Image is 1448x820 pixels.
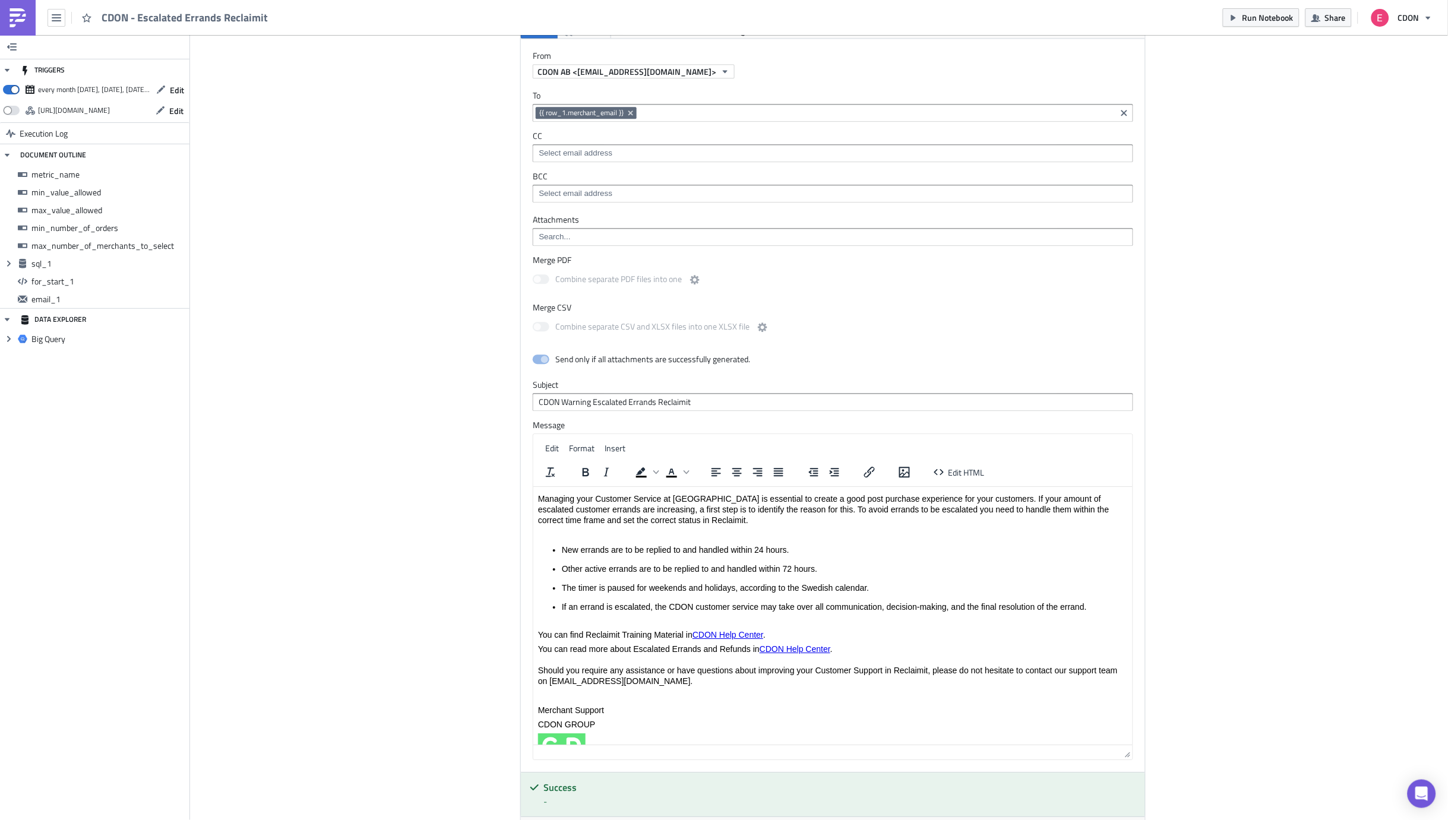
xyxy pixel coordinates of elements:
span: Format [569,442,595,454]
label: To [533,90,1133,101]
iframe: Rich Text Area [533,487,1133,745]
div: Text color [662,464,691,480]
label: From [533,50,1145,61]
button: Remove Tag [626,107,637,119]
input: Select em ail add ress [536,147,1129,159]
div: Resize [1120,745,1133,759]
button: Combine separate CSV and XLSX files into one XLSX file [755,320,770,334]
span: email_1 [31,294,186,305]
span: Edit [170,84,184,96]
button: Decrease indent [804,464,824,480]
a: CDON Help Center [159,143,230,153]
span: Edit [169,105,184,117]
button: CDON AB <[EMAIL_ADDRESS][DOMAIN_NAME]> [533,64,735,78]
div: Send only if all attachments are successfully generated. [555,354,750,365]
span: Run Notebook [1243,11,1294,24]
button: Bold [576,464,596,480]
div: - [543,795,1136,808]
button: Align left [706,464,726,480]
span: sql_1 [31,258,186,269]
span: Edit HTML [949,466,985,479]
span: Share [1325,11,1346,24]
p: Merchant Support [5,218,595,229]
button: Edit [150,102,189,120]
label: Attachments [533,214,1133,225]
label: BCC [533,171,1133,182]
li: If an errand is escalated, the CDON customer service may take over all communication, decision-ma... [29,115,595,134]
span: Execution Log [20,123,68,144]
span: {{ row_1.merchant_email }} [539,108,624,118]
li: The timer is paused for weekends and holidays, according to the Swedish calendar. [29,96,595,115]
li: Other active errands are to be replied to and handled within 72 hours. [29,77,595,96]
button: Insert/edit image [894,464,915,480]
div: every month on Monday, Tuesday, Wednesday, Thursday, Friday, Saturday, Sunday [38,81,150,99]
p: CDON GROUP [5,232,595,243]
button: Edit [150,81,190,99]
img: PushMetrics [8,8,27,27]
span: Big Query [31,334,186,344]
span: max_number_of_merchants_to_select [31,240,186,251]
button: Insert/edit link [859,464,880,480]
div: Open Intercom Messenger [1408,780,1436,808]
span: CDON AB <[EMAIL_ADDRESS][DOMAIN_NAME]> [538,65,716,78]
button: CDON [1364,5,1439,31]
button: Align right [748,464,768,480]
h5: Success [543,783,1136,792]
button: Clear selected items [1117,106,1131,120]
span: Insert [605,442,625,454]
div: TRIGGERS [20,59,65,81]
label: Merge CSV [533,302,1133,313]
button: Combine separate PDF files into one [688,273,702,287]
span: metric_name [31,169,186,180]
label: Combine separate CSV and XLSX files into one XLSX file [533,320,770,335]
span: min_number_of_orders [31,223,186,233]
button: Justify [769,464,789,480]
p: You can find Reclaimit Training Material in . [5,143,595,153]
button: Edit HTML [929,464,989,480]
label: Combine separate PDF files into one [533,273,702,287]
span: CDON - Escalated Errands Reclaimit [102,11,269,24]
label: Subject [533,379,1133,390]
label: CC [533,131,1133,141]
li: New errands are to be replied to and handled within 24 hours. [29,58,595,77]
input: Select em ail add ress [536,188,1129,200]
button: Run Notebook [1223,8,1300,27]
button: Share [1305,8,1352,27]
img: Avatar [1370,8,1390,28]
button: Clear formatting [540,464,561,480]
span: CDON [1398,11,1419,24]
a: CDON Help Center [226,157,297,167]
div: DOCUMENT OUTLINE [20,144,86,166]
span: for_start_1 [31,276,186,287]
button: Increase indent [824,464,845,480]
button: Align center [727,464,747,480]
button: Italic [596,464,616,480]
label: Message [533,420,1133,430]
div: Background color [631,464,661,480]
label: Merge PDF [533,255,1133,265]
span: min_value_allowed [31,187,186,198]
div: https://pushmetrics.io/api/v1/report/NxL0X14LDW/webhook?token=15e07908dd41413a9f4a85284a871b50 [38,102,110,119]
span: max_value_allowed [31,205,186,216]
p: You can read more about Escalated Errands and Refunds in . Should you require any assistance or h... [5,157,595,200]
input: Search... [536,231,1129,243]
div: DATA EXPLORER [20,309,86,330]
span: Edit [545,442,559,454]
